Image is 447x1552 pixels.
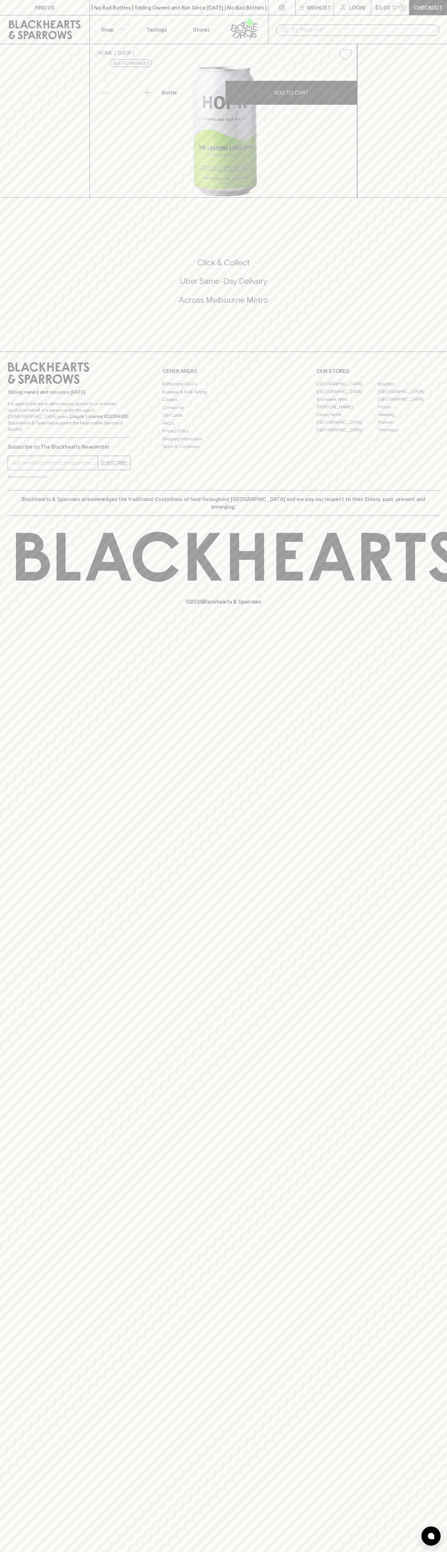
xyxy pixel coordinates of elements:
[317,380,378,388] a: [GEOGRAPHIC_DATA]
[8,276,439,286] h5: Uber Same-Day Delivery
[98,456,130,470] button: SUBSCRIBE
[162,89,177,96] p: Bottle
[193,26,210,34] p: Stores
[291,25,434,35] input: Try "Pinot noir"
[317,395,378,403] a: Brunswick West
[162,435,285,443] a: Shipping Information
[8,295,439,305] h5: Across Melbourne Metro
[274,89,308,96] p: ADD TO CART
[317,367,439,375] p: OUR STORES
[317,418,378,426] a: [GEOGRAPHIC_DATA]
[162,380,285,388] a: Bottle Drop FAQ's
[349,4,365,11] p: Login
[93,65,357,197] img: 40138.png
[162,388,285,396] a: Business & Bulk Gifting
[70,414,129,419] strong: Liquor License #32064953
[375,4,390,11] p: $0.00
[110,59,152,67] button: Add to wishlist
[378,388,439,395] a: [GEOGRAPHIC_DATA]
[162,412,285,419] a: Gift Cards
[317,426,378,434] a: [GEOGRAPHIC_DATA]
[317,403,378,411] a: [PERSON_NAME]
[162,419,285,427] a: FAQ's
[378,380,439,388] a: Braddon
[226,81,358,105] button: ADD TO CART
[378,403,439,411] a: Fitzroy
[134,15,179,44] a: Tastings
[98,50,113,56] a: HOME
[162,396,285,404] a: Careers
[101,26,114,34] p: Shop
[401,6,404,9] p: 0
[8,400,130,432] p: It is against the law to sell or supply alcohol to, or to obtain alcohol on behalf of a person un...
[13,458,98,468] input: e.g. jane@blackheartsandsparrows.com.au
[428,1533,434,1539] img: bubble-icon
[118,50,131,56] a: SHOP
[162,443,285,451] a: Terms & Conditions
[146,26,167,34] p: Tastings
[414,4,443,11] p: Checkout
[8,443,130,451] p: Subscribe to The Blackhearts Newsletter
[162,404,285,411] a: Contact Us
[101,459,127,467] p: SUBSCRIBE
[35,4,55,11] p: FIND US
[8,389,130,395] p: Sibling owned and run since [DATE]
[12,495,435,511] p: Blackhearts & Sparrows acknowledges the traditional Custodians of land throughout [GEOGRAPHIC_DAT...
[90,15,135,44] button: Shop
[179,15,224,44] a: Stores
[317,388,378,395] a: [GEOGRAPHIC_DATA]
[162,427,285,435] a: Privacy Policy
[307,4,331,11] p: Wishlist
[337,47,354,63] button: Add to wishlist
[317,411,378,418] a: Fitzroy North
[8,232,439,339] div: Call to action block
[378,395,439,403] a: [GEOGRAPHIC_DATA]
[378,418,439,426] a: Prahran
[378,426,439,434] a: Thornbury
[8,257,439,268] h5: Click & Collect
[159,86,225,99] div: Bottle
[8,474,130,480] p: We will never spam you
[162,367,285,375] p: OTHER AREAS
[378,411,439,418] a: Geelong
